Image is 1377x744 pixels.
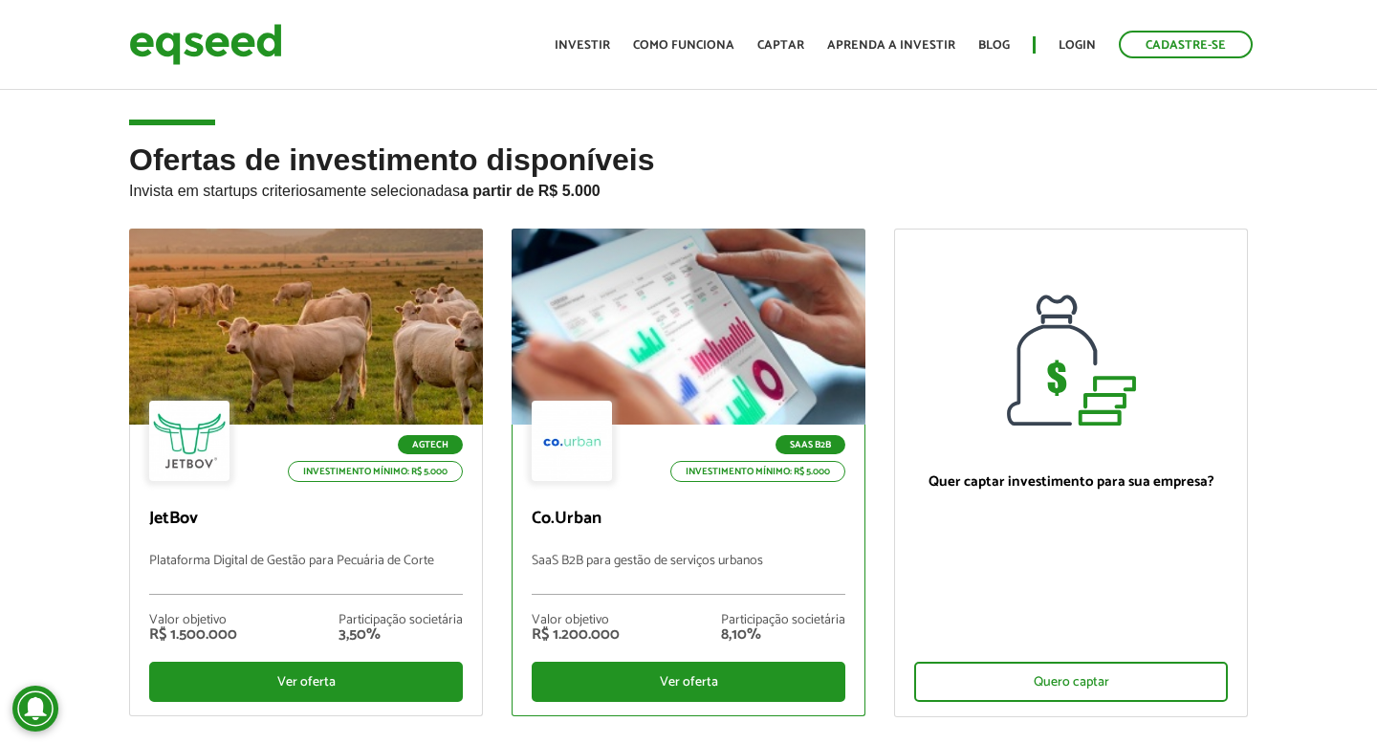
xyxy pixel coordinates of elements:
[776,435,845,454] p: SaaS B2B
[1119,31,1253,58] a: Cadastre-se
[339,614,463,627] div: Participação societária
[721,614,845,627] div: Participação societária
[129,143,1248,229] h2: Ofertas de investimento disponíveis
[129,177,1248,200] p: Invista em startups criteriosamente selecionadas
[532,662,845,702] div: Ver oferta
[978,39,1010,52] a: Blog
[670,461,845,482] p: Investimento mínimo: R$ 5.000
[129,229,483,716] a: Agtech Investimento mínimo: R$ 5.000 JetBov Plataforma Digital de Gestão para Pecuária de Corte V...
[757,39,804,52] a: Captar
[532,627,620,643] div: R$ 1.200.000
[633,39,734,52] a: Como funciona
[339,627,463,643] div: 3,50%
[1059,39,1096,52] a: Login
[512,229,865,716] a: SaaS B2B Investimento mínimo: R$ 5.000 Co.Urban SaaS B2B para gestão de serviços urbanos Valor ob...
[827,39,955,52] a: Aprenda a investir
[914,473,1228,491] p: Quer captar investimento para sua empresa?
[398,435,463,454] p: Agtech
[149,554,463,595] p: Plataforma Digital de Gestão para Pecuária de Corte
[532,509,845,530] p: Co.Urban
[149,662,463,702] div: Ver oferta
[914,662,1228,702] div: Quero captar
[532,614,620,627] div: Valor objetivo
[460,183,601,199] strong: a partir de R$ 5.000
[532,554,845,595] p: SaaS B2B para gestão de serviços urbanos
[555,39,610,52] a: Investir
[721,627,845,643] div: 8,10%
[149,627,237,643] div: R$ 1.500.000
[149,509,463,530] p: JetBov
[149,614,237,627] div: Valor objetivo
[894,229,1248,717] a: Quer captar investimento para sua empresa? Quero captar
[129,19,282,70] img: EqSeed
[288,461,463,482] p: Investimento mínimo: R$ 5.000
